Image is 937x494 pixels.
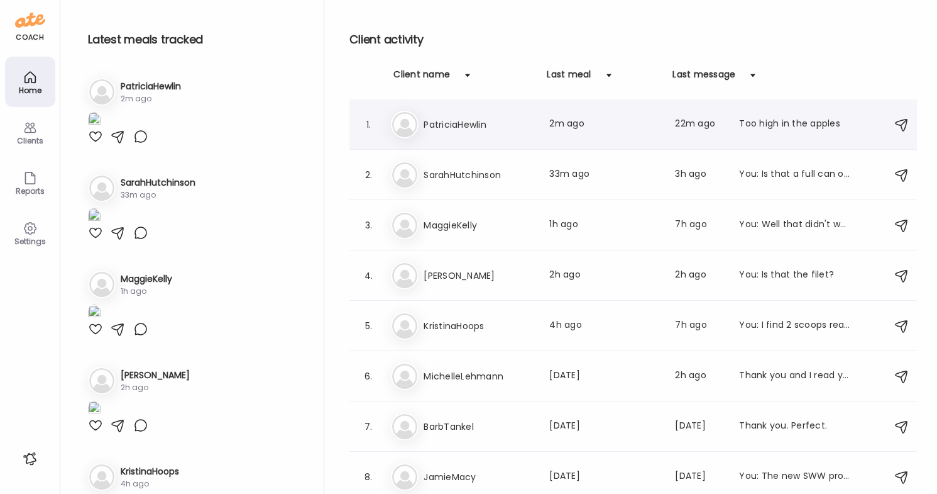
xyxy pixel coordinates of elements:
[675,318,724,334] div: 7h ago
[88,208,101,225] img: images%2FPmm2PXbGH0Z5JiI7kyACT0OViMx2%2FxLbu6OnJamqrO8EzU7X5%2FHyXIBOfC25F6jLlcuVub_1080
[121,189,195,201] div: 33m ago
[549,469,660,485] div: [DATE]
[89,272,114,297] img: bg-avatar-default.svg
[392,162,417,188] img: bg-avatar-default.svg
[392,313,417,339] img: bg-avatar-default.svg
[675,117,724,132] div: 22m ago
[8,86,53,94] div: Home
[361,268,376,283] div: 4.
[739,218,850,233] div: You: Well that didn't work-see if you copy that into your URL if it works. And I believe the work...
[392,112,417,137] img: bg-avatar-default.svg
[549,419,660,434] div: [DATE]
[549,369,660,384] div: [DATE]
[121,93,181,104] div: 2m ago
[739,419,850,434] div: Thank you. Perfect.
[547,68,591,88] div: Last meal
[739,369,850,384] div: Thank you and I read your message about eating on the airplane and that sounds perfect. I think I...
[424,268,534,283] h3: [PERSON_NAME]
[675,167,724,182] div: 3h ago
[424,469,534,485] h3: JamieMacy
[392,364,417,389] img: bg-avatar-default.svg
[361,167,376,182] div: 2.
[16,32,44,43] div: coach
[675,218,724,233] div: 7h ago
[349,30,917,49] h2: Client activity
[675,469,724,485] div: [DATE]
[89,176,114,201] img: bg-avatar-default.svg
[392,464,417,490] img: bg-avatar-default.svg
[672,68,735,88] div: Last message
[361,369,376,384] div: 6.
[549,318,660,334] div: 4h ago
[361,218,376,233] div: 3.
[89,79,114,104] img: bg-avatar-default.svg
[88,112,101,129] img: images%2FmZqu9VpagTe18dCbHwWVMLxYdAy2%2FlDhl4Fnft115EiSgjhWm%2FlvVzrAIHNGS6t4ha2tzs_1080
[121,465,179,478] h3: KristinaHoops
[739,469,850,485] div: You: The new SWW protein powder is here!!! Click [URL][DOMAIN_NAME] go view and receive a discount!
[739,117,850,132] div: Too high in the apples
[361,117,376,132] div: 1.
[392,213,417,238] img: bg-avatar-default.svg
[392,263,417,288] img: bg-avatar-default.svg
[8,137,53,145] div: Clients
[121,369,190,382] h3: [PERSON_NAME]
[8,237,53,245] div: Settings
[549,117,660,132] div: 2m ago
[424,117,534,132] h3: PatriciaHewlin
[549,218,660,233] div: 1h ago
[121,382,190,393] div: 2h ago
[424,369,534,384] h3: MichelleLehmann
[8,187,53,195] div: Reports
[121,286,172,297] div: 1h ago
[549,167,660,182] div: 33m ago
[549,268,660,283] div: 2h ago
[88,305,101,322] img: images%2FnR0t7EISuYYMJDOB54ce2c9HOZI3%2For9sVtczY96hEoOCd9Yk%2F5ROCozSA7EKcDHbf0meP_1080
[675,268,724,283] div: 2h ago
[739,268,850,283] div: You: Is that the filet?
[361,469,376,485] div: 8.
[121,478,179,490] div: 4h ago
[424,167,534,182] h3: SarahHutchinson
[675,369,724,384] div: 2h ago
[15,10,45,30] img: ate
[121,272,172,286] h3: MaggieKelly
[739,167,850,182] div: You: Is that a full can of tuna?
[89,464,114,490] img: bg-avatar-default.svg
[424,318,534,334] h3: KristinaHoops
[88,30,304,49] h2: Latest meals tracked
[393,68,450,88] div: Client name
[424,419,534,434] h3: BarbTankel
[392,414,417,439] img: bg-avatar-default.svg
[424,218,534,233] h3: MaggieKelly
[675,419,724,434] div: [DATE]
[121,176,195,189] h3: SarahHutchinson
[89,368,114,393] img: bg-avatar-default.svg
[361,419,376,434] div: 7.
[361,318,376,334] div: 5.
[739,318,850,334] div: You: I find 2 scoops really fills me up, especially if I add a banana, and I don't want you to fe...
[88,401,101,418] img: images%2FjdQOPJFAitdIgzzQ9nFQSI0PpUq1%2F9key6ADHXCEbYJvYYMrs%2FUpuTCsBuyiSptIHkrny9_1080
[121,80,181,93] h3: PatriciaHewlin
